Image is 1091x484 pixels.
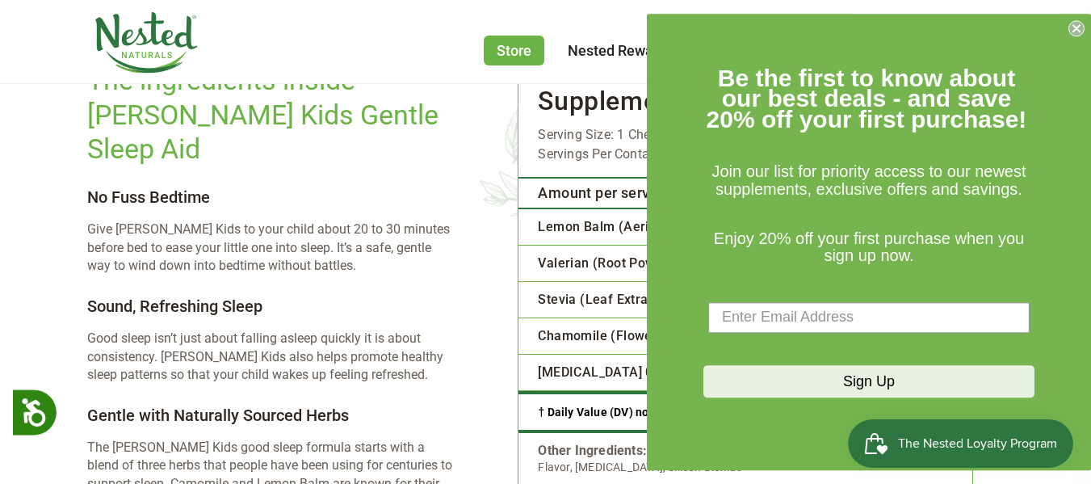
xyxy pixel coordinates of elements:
[87,406,454,426] h4: Gentle with Naturally Sourced Herbs
[707,65,1027,133] span: Be the first to know about our best deals - and save 20% off your first purchase!
[518,125,972,145] div: Serving Size: 1 Chewable Tablet
[1068,20,1085,36] button: Close dialog
[848,419,1075,468] iframe: Button to open loyalty program pop-up
[538,443,953,475] div: Xylitol, [MEDICAL_DATA], Stearic Acid, Natural Fruit Punch Flavor, [MEDICAL_DATA], Silicon Dioxide
[518,208,819,246] td: Lemon Balm (Aerial Powder) 10 mg
[518,145,972,164] div: Servings Per Container: 60
[87,63,454,166] h2: The ingredients inside [PERSON_NAME] Kids Gentle Sleep Aid
[714,229,1024,265] span: Enjoy 20% off your first purchase when you sign up now.
[518,64,972,125] h3: Supplement Facts
[518,178,819,208] th: Amount per serving
[87,297,454,317] h4: Sound, Refreshing Sleep
[484,36,544,65] a: Store
[647,14,1091,470] div: FLYOUT Form
[708,302,1030,333] input: Enter Email Address
[568,42,673,59] a: Nested Rewards
[94,12,199,74] img: Nested Naturals
[518,355,819,391] td: [MEDICAL_DATA] 0.2 mg
[518,246,819,282] td: Valerian (Root Powder) 10 mg
[518,282,819,318] td: Stevia (Leaf Extract) 9 mg
[87,187,454,208] h4: No Fuss Bedtime
[711,163,1026,199] span: Join our list for priority access to our newest supplements, exclusive offers and savings.
[703,365,1034,398] button: Sign Up
[518,318,819,355] td: Chamomile (Flower Powder) 2 mg
[518,391,972,433] div: † Daily Value (DV) not established
[87,330,454,384] p: Good sleep isn’t just about falling asleep quickly it is about consistency. [PERSON_NAME] Kids al...
[87,221,454,275] p: Give [PERSON_NAME] Kids to your child about 20 to 30 minutes before bed to ease your little one i...
[538,443,647,458] b: Other Ingredients:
